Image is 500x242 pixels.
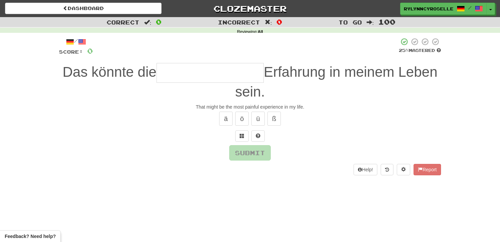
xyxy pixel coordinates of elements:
[63,64,157,80] span: Das könnte die
[258,29,263,34] strong: All
[59,38,93,46] div: /
[399,48,441,54] div: Mastered
[5,3,162,14] a: Dashboard
[156,18,162,26] span: 0
[172,3,328,14] a: Clozemaster
[414,164,441,175] button: Report
[251,130,265,142] button: Single letter hint - you only get 1 per sentence and score half the points! alt+h
[267,112,281,126] button: ß
[219,112,233,126] button: ä
[144,19,151,25] span: :
[400,3,487,15] a: RylynnCyroselle /
[235,112,249,126] button: ö
[59,104,441,110] div: That might be the most painful experience in my life.
[229,145,271,161] button: Submit
[59,49,83,55] span: Score:
[468,5,472,10] span: /
[354,164,377,175] button: Help!
[218,19,260,25] span: Incorrect
[87,47,93,55] span: 0
[235,130,249,142] button: Switch sentence to multiple choice alt+p
[107,19,139,25] span: Correct
[338,19,362,25] span: To go
[251,112,265,126] button: ü
[404,6,453,12] span: RylynnCyroselle
[399,48,409,53] span: 25 %
[265,19,272,25] span: :
[367,19,374,25] span: :
[235,64,438,100] span: Erfahrung in meinem Leben sein.
[381,164,393,175] button: Round history (alt+y)
[378,18,395,26] span: 100
[276,18,282,26] span: 0
[5,233,56,240] span: Open feedback widget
